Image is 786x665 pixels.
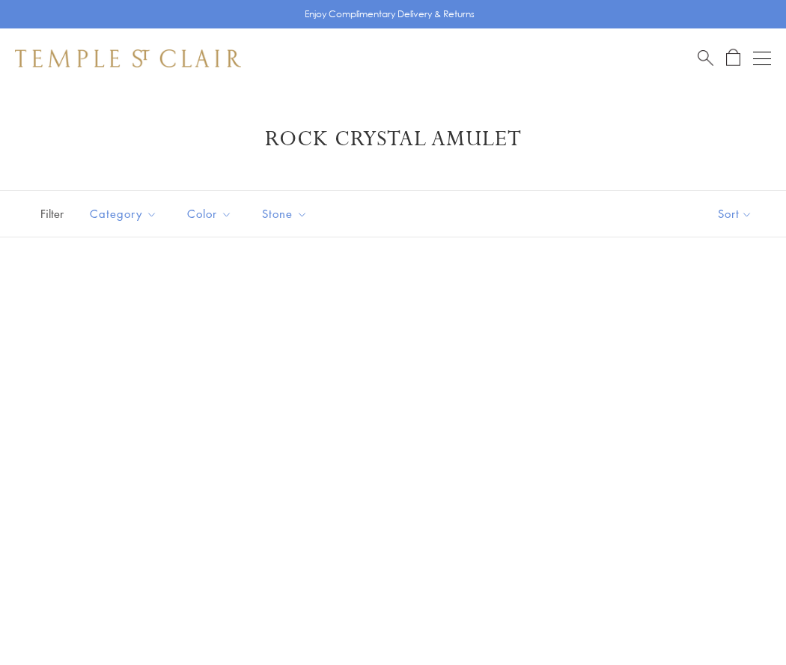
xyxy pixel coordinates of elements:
[176,197,243,231] button: Color
[37,126,749,153] h1: Rock Crystal Amulet
[251,197,319,231] button: Stone
[698,49,713,67] a: Search
[79,197,168,231] button: Category
[180,204,243,223] span: Color
[305,7,475,22] p: Enjoy Complimentary Delivery & Returns
[15,49,241,67] img: Temple St. Clair
[753,49,771,67] button: Open navigation
[255,204,319,223] span: Stone
[82,204,168,223] span: Category
[726,49,740,67] a: Open Shopping Bag
[684,191,786,237] button: Show sort by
